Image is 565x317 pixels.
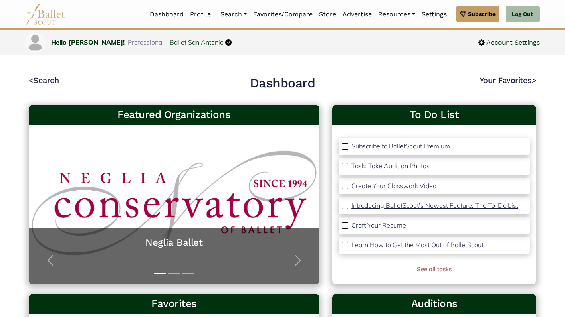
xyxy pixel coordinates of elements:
[468,10,496,18] span: Subscribe
[339,297,530,311] h3: Auditions
[154,269,166,278] button: Slide 1
[456,6,499,22] a: Subscribe
[29,75,59,85] a: <Search
[478,37,540,48] a: Account Settings
[316,6,339,23] a: Store
[485,37,540,48] span: Account Settings
[351,201,518,211] a: Introducing BalletScout’s Newest Feature: The To-Do List
[217,6,250,23] a: Search
[339,6,375,23] a: Advertise
[250,75,315,92] h2: Dashboard
[170,38,224,46] a: Ballet San Antonio
[351,201,518,209] p: Introducing BalletScout’s Newest Feature: The To-Do List
[35,108,313,122] h3: Featured Organizations
[351,161,430,171] a: Task: Take Audition Photos
[506,6,539,22] a: Log Out
[460,10,466,18] img: gem.svg
[351,182,436,190] p: Create Your Classwork Video
[165,38,168,46] span: -
[351,142,450,150] p: Subscribe to BalletScout Premium
[187,6,214,23] a: Profile
[37,236,312,249] a: Neglia Ballet
[351,162,430,170] p: Task: Take Audition Photos
[26,34,44,51] img: profile picture
[418,6,450,23] a: Settings
[351,240,484,250] a: Learn How to Get the Most Out of BalletScout
[417,265,452,273] a: See all tasks
[182,269,194,278] button: Slide 3
[351,221,406,231] a: Craft Your Resume
[375,6,418,23] a: Resources
[35,297,313,311] h3: Favorites
[351,241,484,249] p: Learn How to Get the Most Out of BalletScout
[351,141,450,152] a: Subscribe to BalletScout Premium
[147,6,187,23] a: Dashboard
[51,38,125,46] a: Hello [PERSON_NAME]!
[29,75,34,85] code: <
[250,6,316,23] a: Favorites/Compare
[480,75,537,85] a: Your Favorites
[351,181,436,191] a: Create Your Classwork Video
[128,38,164,46] span: Professional
[168,269,180,278] button: Slide 2
[351,221,406,229] p: Craft Your Resume
[339,108,530,122] a: To Do List
[532,75,537,85] code: >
